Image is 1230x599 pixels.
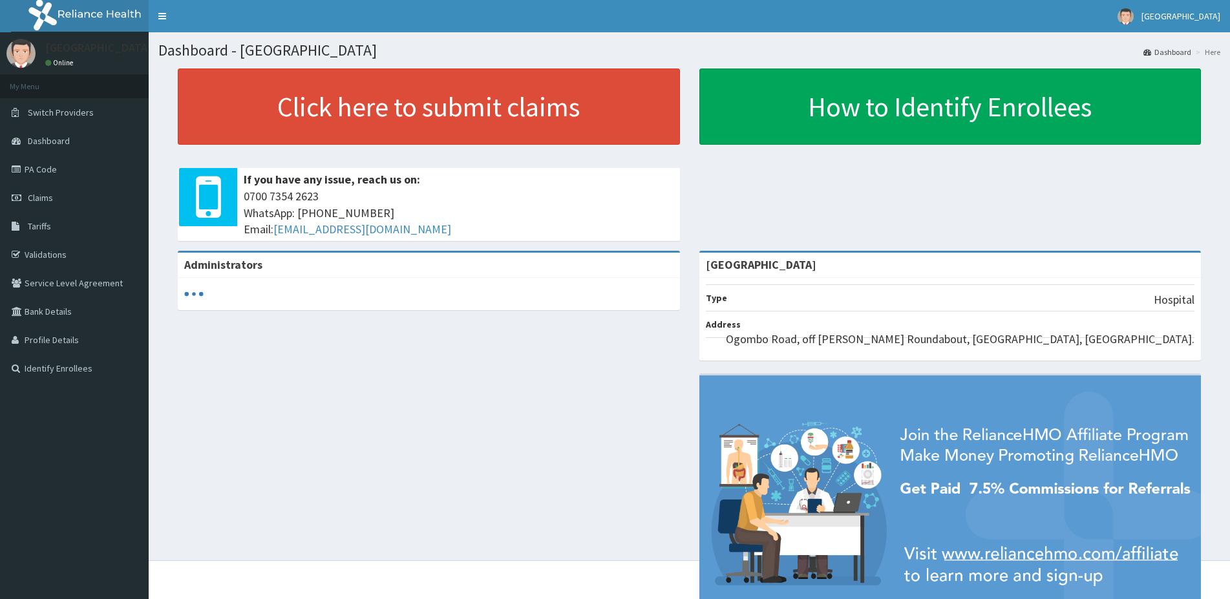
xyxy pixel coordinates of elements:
[184,284,204,304] svg: audio-loading
[273,222,451,236] a: [EMAIL_ADDRESS][DOMAIN_NAME]
[1193,47,1220,58] li: Here
[1154,291,1194,308] p: Hospital
[28,107,94,118] span: Switch Providers
[158,42,1220,59] h1: Dashboard - [GEOGRAPHIC_DATA]
[184,257,262,272] b: Administrators
[6,39,36,68] img: User Image
[244,188,673,238] span: 0700 7354 2623 WhatsApp: [PHONE_NUMBER] Email:
[178,68,680,145] a: Click here to submit claims
[45,58,76,67] a: Online
[1143,47,1191,58] a: Dashboard
[706,292,727,304] b: Type
[244,172,420,187] b: If you have any issue, reach us on:
[699,68,1202,145] a: How to Identify Enrollees
[706,257,816,272] strong: [GEOGRAPHIC_DATA]
[28,135,70,147] span: Dashboard
[1118,8,1134,25] img: User Image
[706,319,741,330] b: Address
[28,192,53,204] span: Claims
[1141,10,1220,22] span: [GEOGRAPHIC_DATA]
[28,220,51,232] span: Tariffs
[726,331,1194,348] p: Ogombo Road, off [PERSON_NAME] Roundabout, [GEOGRAPHIC_DATA], [GEOGRAPHIC_DATA].
[45,42,152,54] p: [GEOGRAPHIC_DATA]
